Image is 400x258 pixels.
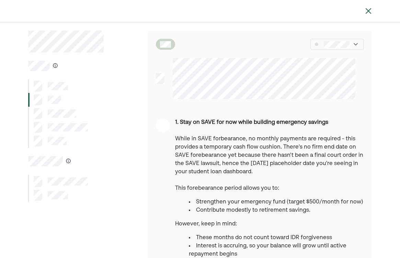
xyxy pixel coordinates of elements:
[196,235,332,241] span: These months do not count toward IDR forgiveness
[175,135,363,176] div: While in SAVE forbearance, no monthly payments are required - this provides a temporary cash flow...
[175,120,328,125] b: 1. Stay on SAVE for now while building emergency savings
[175,220,363,228] div: However, keep in mind:
[196,199,363,205] span: Strengthen your emergency fund (target $500/month for now)
[189,243,346,257] span: Interest is accruing, so your balance will grow until active repayment begins
[196,208,310,213] span: Contribute modestly to retirement savings.
[175,186,279,191] span: This forebearance period allows you to:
